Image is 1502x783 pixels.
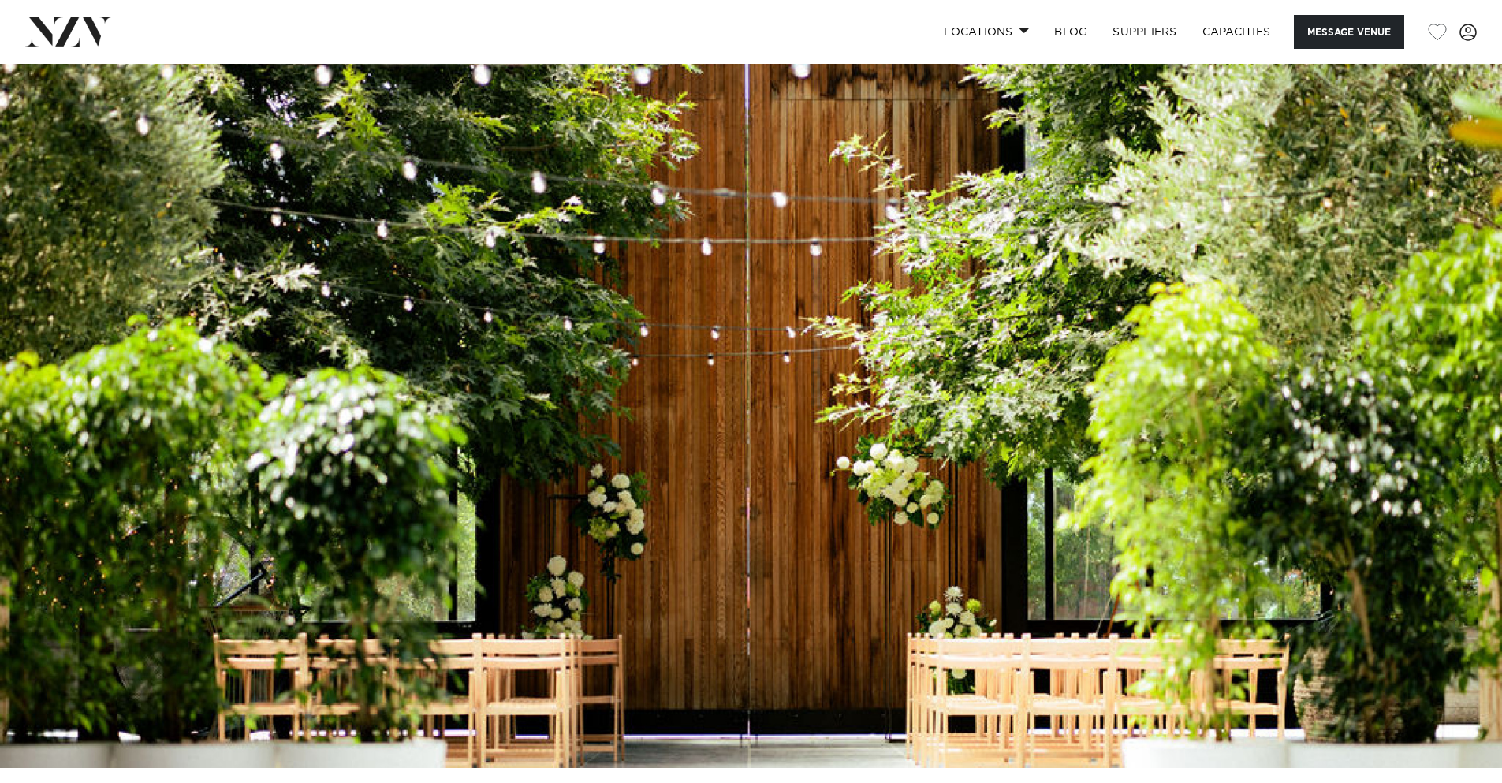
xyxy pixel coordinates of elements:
[1190,15,1284,49] a: Capacities
[25,17,111,46] img: nzv-logo.png
[1042,15,1100,49] a: BLOG
[1294,15,1404,49] button: Message Venue
[931,15,1042,49] a: Locations
[1100,15,1189,49] a: SUPPLIERS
